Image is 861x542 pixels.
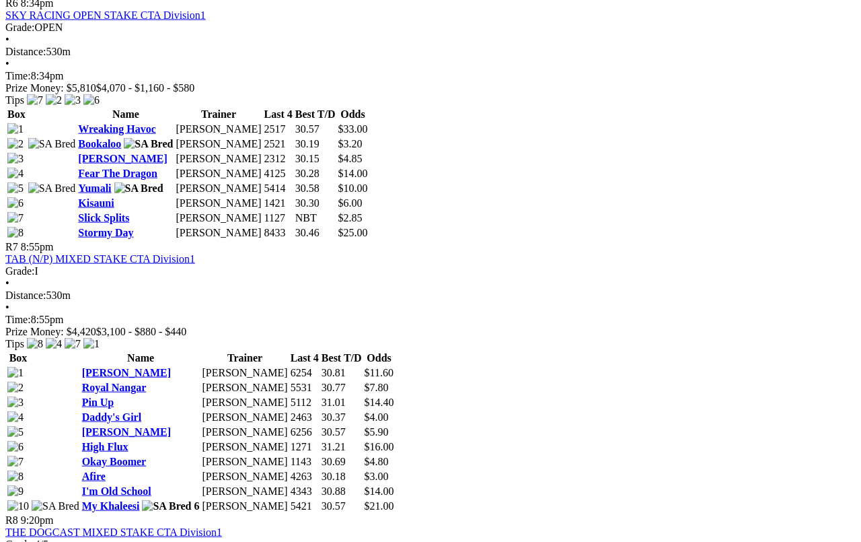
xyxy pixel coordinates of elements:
[7,108,26,120] span: Box
[27,94,43,106] img: 7
[83,94,100,106] img: 6
[365,411,389,423] span: $4.00
[65,94,81,106] img: 3
[295,152,336,166] td: 30.15
[338,182,368,194] span: $10.00
[78,168,157,179] a: Fear The Dragon
[77,108,174,121] th: Name
[7,382,24,394] img: 2
[175,182,262,195] td: [PERSON_NAME]
[78,138,121,149] a: Bookaloo
[202,396,289,409] td: [PERSON_NAME]
[7,426,24,438] img: 5
[175,167,262,180] td: [PERSON_NAME]
[295,182,336,195] td: 30.58
[338,123,368,135] span: $33.00
[5,94,24,106] span: Tips
[321,440,363,454] td: 31.21
[321,366,363,380] td: 30.81
[7,441,24,453] img: 6
[5,314,31,325] span: Time:
[175,211,262,225] td: [PERSON_NAME]
[5,277,9,289] span: •
[365,367,394,378] span: $11.60
[290,470,320,483] td: 4263
[82,382,147,393] a: Royal Nangar
[202,500,289,513] td: [PERSON_NAME]
[290,411,320,424] td: 2463
[5,58,9,69] span: •
[290,396,320,409] td: 5112
[365,456,389,467] span: $4.80
[7,471,24,483] img: 8
[338,227,368,238] span: $25.00
[295,167,336,180] td: 30.28
[83,338,100,350] img: 1
[7,212,24,224] img: 7
[321,485,363,498] td: 30.88
[5,527,222,538] a: THE DOGCAST MIXED STAKE CTA Division1
[65,338,81,350] img: 7
[124,138,173,150] img: SA Bred
[338,153,363,164] span: $4.85
[82,411,141,423] a: Daddy's Girl
[338,108,369,121] th: Odds
[82,397,114,408] a: Pin Up
[175,226,262,240] td: [PERSON_NAME]
[82,471,106,482] a: Afire
[82,456,147,467] a: Okay Boomer
[7,168,24,180] img: 4
[365,382,389,393] span: $7.80
[46,338,62,350] img: 4
[32,500,79,512] img: SA Bred
[142,500,191,512] img: SA Bred
[46,94,62,106] img: 2
[7,153,24,165] img: 3
[82,500,140,512] a: My Khaleesi
[290,426,320,439] td: 6256
[5,70,856,82] div: 8:34pm
[7,411,24,424] img: 4
[82,426,171,438] a: [PERSON_NAME]
[365,441,394,452] span: $16.00
[5,22,35,33] span: Grade:
[175,152,262,166] td: [PERSON_NAME]
[338,212,363,224] span: $2.85
[264,226,293,240] td: 8433
[5,241,18,252] span: R7
[295,123,336,136] td: 30.57
[264,152,293,166] td: 2312
[321,426,363,439] td: 30.57
[7,138,24,150] img: 2
[194,500,200,512] span: 6
[365,500,394,512] span: $21.00
[290,500,320,513] td: 5421
[5,9,206,21] a: SKY RACING OPEN STAKE CTA Division1
[78,123,155,135] a: Wreaking Havoc
[5,265,856,277] div: I
[202,485,289,498] td: [PERSON_NAME]
[295,211,336,225] td: NBT
[202,351,289,365] th: Trainer
[5,326,856,338] div: Prize Money: $4,420
[5,22,856,34] div: OPEN
[78,153,167,164] a: [PERSON_NAME]
[338,197,363,209] span: $6.00
[321,351,363,365] th: Best T/D
[202,440,289,454] td: [PERSON_NAME]
[7,227,24,239] img: 8
[78,212,129,224] a: Slick Splits
[78,182,111,194] a: Yumali
[5,82,856,94] div: Prize Money: $5,810
[295,226,336,240] td: 30.46
[202,470,289,483] td: [PERSON_NAME]
[290,351,320,365] th: Last 4
[5,70,31,81] span: Time:
[264,167,293,180] td: 4125
[7,367,24,379] img: 1
[290,381,320,395] td: 5531
[295,108,336,121] th: Best T/D
[364,351,395,365] th: Odds
[7,485,24,498] img: 9
[81,351,200,365] th: Name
